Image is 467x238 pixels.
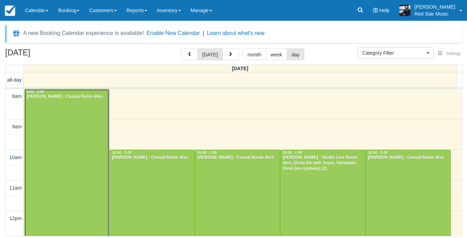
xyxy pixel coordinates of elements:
button: Category Filter [358,47,434,59]
img: A1 [399,5,410,16]
span: 10am [9,155,22,160]
i: Help [373,8,378,13]
div: [PERSON_NAME] - Casual Room 6hrs [26,94,107,100]
span: 10:00 - 2:00 [197,151,217,155]
span: 8am [12,93,22,99]
p: [PERSON_NAME] [414,3,455,10]
div: [PERSON_NAME] - Studio Live Room 4hrs, Drum Kit with Snare, Hardware, Stool (no cymbals) (2) [282,155,363,172]
span: all-day [7,77,22,83]
button: Settings [434,49,465,59]
span: Help [379,8,390,13]
div: [PERSON_NAME] - Casual Room 4hrs [197,155,278,161]
span: [DATE] [232,66,248,71]
span: 11am [9,185,22,191]
p: Red Star Music [414,10,455,17]
h2: [DATE] [5,48,93,61]
span: 10:00 - 2:00 [112,151,132,155]
button: month [243,48,266,60]
div: [PERSON_NAME] - Casual Room 4hrs [368,155,449,161]
span: 8:00 - 2:00 [27,90,44,94]
span: 10:00 - 2:00 [283,151,302,155]
button: [DATE] [197,48,222,60]
div: A new Booking Calendar experience is available! [23,29,144,37]
button: Enable New Calendar [147,30,200,37]
a: Learn about what's new [207,30,265,36]
button: week [266,48,287,60]
span: 10:00 - 2:00 [368,151,388,155]
span: | [203,30,204,36]
span: Category Filter [362,49,425,56]
span: Settings [446,51,461,56]
div: [PERSON_NAME] - Casual Room 4hrs [112,155,193,161]
img: checkfront-main-nav-mini-logo.png [5,6,15,16]
button: day [287,48,304,60]
span: 9am [12,124,22,129]
span: 12pm [9,216,22,221]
